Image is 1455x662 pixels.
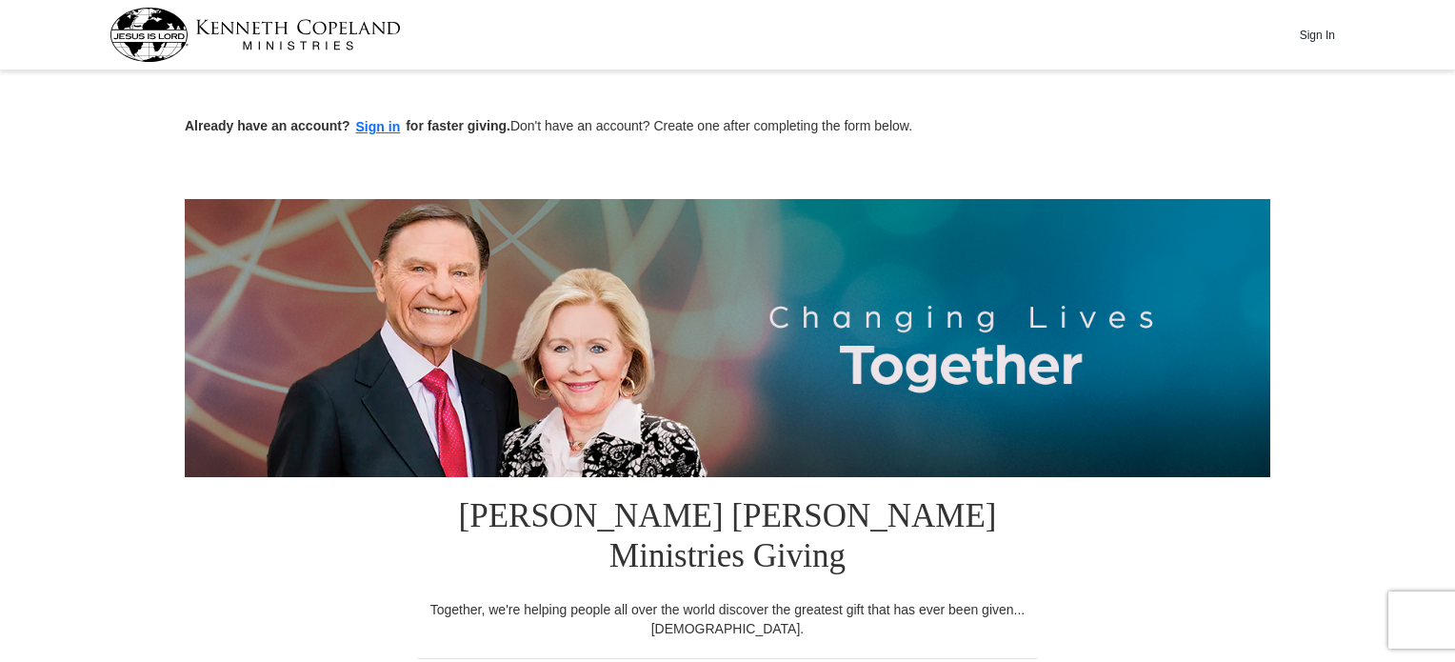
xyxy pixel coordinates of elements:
[185,118,510,133] strong: Already have an account? for faster giving.
[418,600,1037,638] div: Together, we're helping people all over the world discover the greatest gift that has ever been g...
[418,477,1037,600] h1: [PERSON_NAME] [PERSON_NAME] Ministries Giving
[350,116,407,138] button: Sign in
[110,8,401,62] img: kcm-header-logo.svg
[1288,20,1345,50] button: Sign In
[185,116,1270,138] p: Don't have an account? Create one after completing the form below.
